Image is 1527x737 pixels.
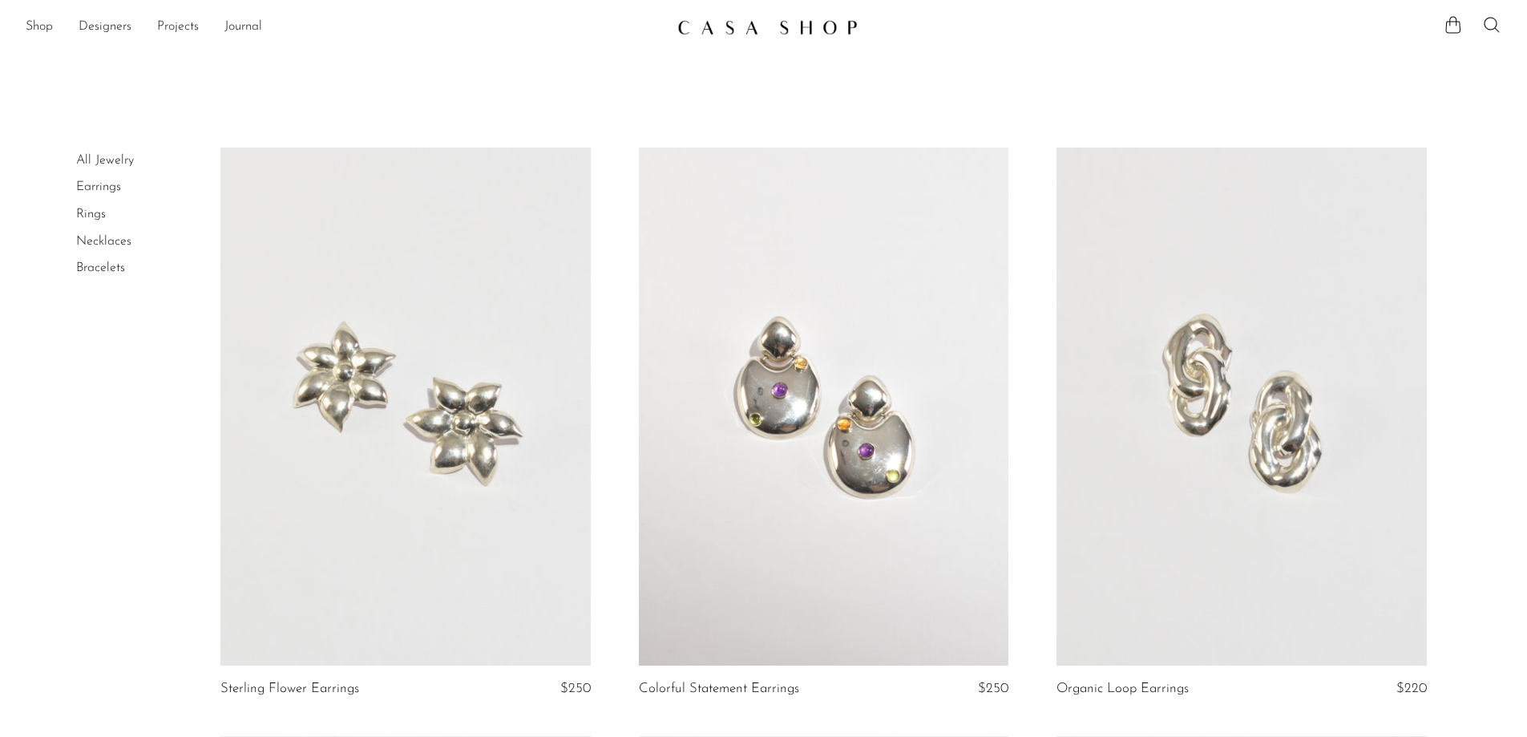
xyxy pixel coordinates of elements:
span: $250 [560,682,591,695]
a: Projects [157,17,199,38]
a: Necklaces [76,235,131,248]
span: $220 [1396,682,1427,695]
a: Sterling Flower Earrings [220,682,359,696]
a: Organic Loop Earrings [1056,682,1189,696]
a: Colorful Statement Earrings [639,682,799,696]
a: All Jewelry [76,154,134,167]
a: Journal [224,17,262,38]
a: Bracelets [76,261,125,274]
a: Shop [26,17,53,38]
a: Designers [79,17,131,38]
a: Rings [76,208,106,221]
ul: NEW HEADER MENU [26,14,665,41]
span: $250 [978,682,1008,695]
nav: Desktop navigation [26,14,665,41]
a: Earrings [76,180,121,193]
